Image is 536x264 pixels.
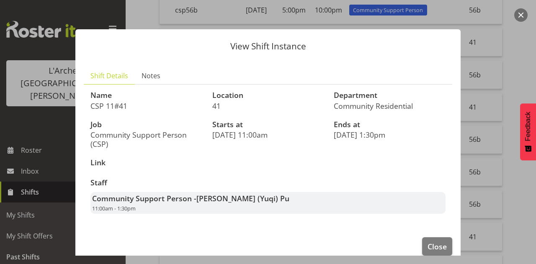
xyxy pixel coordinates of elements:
[90,120,202,129] h3: Job
[422,237,452,256] button: Close
[212,130,324,139] p: [DATE] 11:00am
[334,91,446,100] h3: Department
[90,179,446,187] h3: Staff
[520,103,536,160] button: Feedback - Show survey
[428,241,447,252] span: Close
[212,91,324,100] h3: Location
[90,91,202,100] h3: Name
[92,193,289,203] strong: Community Support Person -
[334,130,446,139] p: [DATE] 1:30pm
[524,112,532,141] span: Feedback
[90,101,202,110] p: CSP 11#41
[90,71,128,81] span: Shift Details
[196,193,289,203] span: [PERSON_NAME] (Yuqi) Pu
[212,101,324,110] p: 41
[334,120,446,129] h3: Ends at
[90,130,202,149] p: Community Support Person (CSP)
[84,42,452,51] p: View Shift Instance
[92,205,136,212] span: 11:00am - 1:30pm
[90,159,202,167] h3: Link
[212,120,324,129] h3: Starts at
[142,71,160,81] span: Notes
[334,101,446,110] p: Community Residential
